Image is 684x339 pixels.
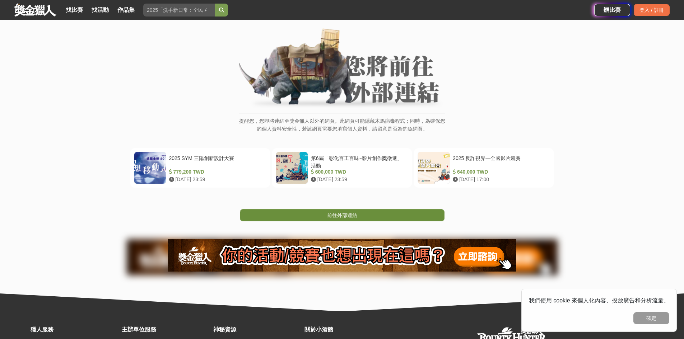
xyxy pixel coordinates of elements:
div: 2025 SYM 三陽創新設計大賽 [169,155,264,168]
a: 2025 SYM 三陽創新設計大賽 779,200 TWD [DATE] 23:59 [130,148,270,188]
div: 獵人服務 [31,325,118,334]
a: 找比賽 [63,5,86,15]
div: 779,200 TWD [169,168,264,176]
a: 第6屆「彰化百工百味~影片創作獎徵選」活動 600,000 TWD [DATE] 23:59 [272,148,412,188]
a: 作品集 [115,5,138,15]
div: [DATE] 17:00 [453,176,547,183]
div: 關於小酒館 [304,325,392,334]
div: 2025 反詐視界—全國影片競賽 [453,155,547,168]
a: 前往外部連結 [240,209,445,221]
a: 找活動 [89,5,112,15]
button: 確定 [633,312,669,324]
a: 2025 反詐視界—全國影片競賽 640,000 TWD [DATE] 17:00 [414,148,554,188]
div: [DATE] 23:59 [311,176,405,183]
span: 我們使用 cookie 來個人化內容、投放廣告和分析流量。 [529,297,669,303]
div: 600,000 TWD [311,168,405,176]
div: 640,000 TWD [453,168,547,176]
p: 提醒您，您即將連結至獎金獵人以外的網頁。此網頁可能隱藏木馬病毒程式；同時，為確保您的個人資料安全性，若該網頁需要您填寫個人資料，請留意是否為釣魚網頁。 [239,117,445,140]
div: 神秘資源 [213,325,301,334]
span: 前往外部連結 [327,212,357,218]
img: External Link Banner [239,28,445,109]
div: 主辦單位服務 [122,325,209,334]
input: 2025「洗手新日常：全民 ALL IN」洗手歌全台徵選 [143,4,215,17]
div: 第6屆「彰化百工百味~影片創作獎徵選」活動 [311,155,405,168]
img: 905fc34d-8193-4fb2-a793-270a69788fd0.png [168,239,516,272]
a: 辦比賽 [594,4,630,16]
div: 登入 / 註冊 [634,4,670,16]
div: [DATE] 23:59 [169,176,264,183]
